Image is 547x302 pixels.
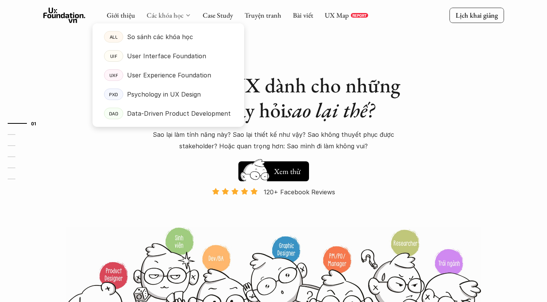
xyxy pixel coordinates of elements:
[203,11,233,20] a: Case Study
[93,46,244,66] a: UIFUser Interface Foundation
[147,11,183,20] a: Các khóa học
[245,11,281,20] a: Truyện tranh
[109,111,118,116] p: DAD
[293,11,313,20] a: Bài viết
[273,166,301,177] h5: Xem thử
[127,108,231,119] p: Data-Driven Product Development
[110,53,117,59] p: UIF
[127,69,211,81] p: User Experience Foundation
[8,119,44,128] a: 01
[325,11,349,20] a: UX Map
[127,31,193,43] p: So sánh các khóa học
[109,34,117,39] p: ALL
[264,186,335,198] p: 120+ Facebook Reviews
[139,129,408,152] p: Sao lại làm tính năng này? Sao lại thiết kế như vậy? Sao không thuyết phục được stakeholder? Hoặc...
[127,89,201,100] p: Psychology in UX Design
[139,73,408,123] h1: Khóa học UX dành cho những người hay hỏi
[93,104,244,123] a: DADData-Driven Product Development
[31,120,36,126] strong: 01
[286,97,374,123] em: sao lại thế?
[93,27,244,46] a: ALLSo sánh các khóa học
[93,66,244,85] a: UXFUser Experience Foundation
[449,8,504,23] a: Lịch khai giảng
[127,50,206,62] p: User Interface Foundation
[205,187,342,226] a: 120+ Facebook Reviews
[109,92,118,97] p: PXD
[456,11,498,20] p: Lịch khai giảng
[238,158,309,181] a: Xem thử
[352,13,367,18] p: REPORT
[93,85,244,104] a: PXDPsychology in UX Design
[107,11,135,20] a: Giới thiệu
[109,72,118,78] p: UXF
